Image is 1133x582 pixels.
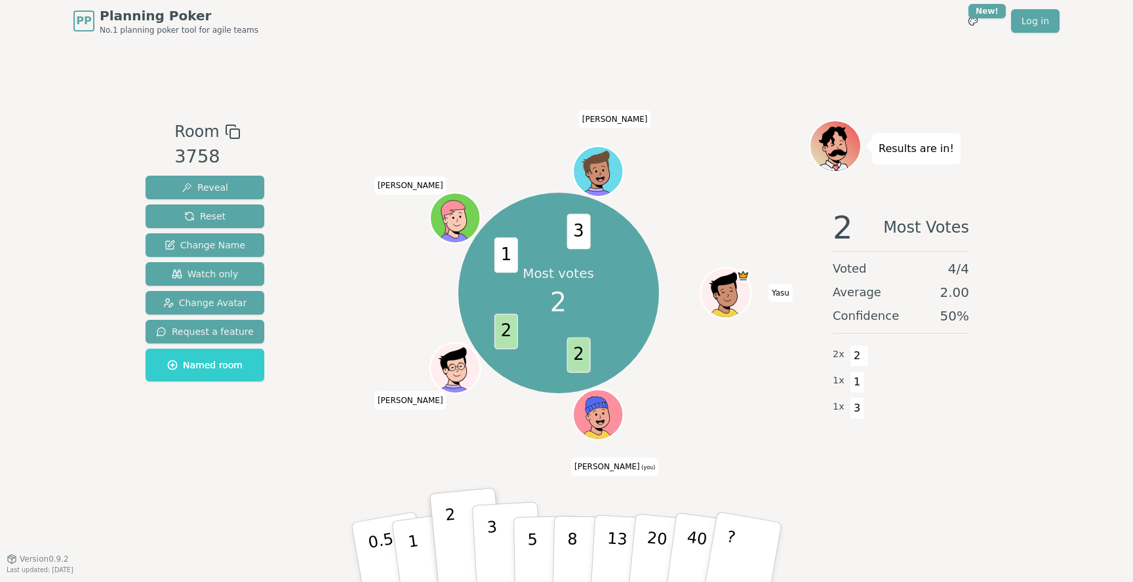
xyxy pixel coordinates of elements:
[833,374,845,388] span: 1 x
[172,267,239,281] span: Watch only
[550,282,566,322] span: 2
[879,140,954,158] p: Results are in!
[494,237,517,273] span: 1
[833,307,899,325] span: Confidence
[146,204,264,228] button: Reset
[833,260,867,278] span: Voted
[833,212,853,243] span: 2
[494,313,517,349] span: 2
[156,325,254,338] span: Request a feature
[833,400,845,414] span: 1 x
[850,345,865,367] span: 2
[174,144,240,170] div: 3758
[163,296,247,309] span: Change Avatar
[146,262,264,286] button: Watch only
[167,359,243,372] span: Named room
[566,337,590,372] span: 2
[850,371,865,393] span: 1
[374,391,447,410] span: Click to change your name
[579,110,651,128] span: Click to change your name
[883,212,969,243] span: Most Votes
[76,13,91,29] span: PP
[182,181,228,194] span: Reveal
[374,176,447,195] span: Click to change your name
[7,554,69,564] button: Version0.9.2
[146,233,264,257] button: Change Name
[1011,9,1060,33] a: Log in
[571,457,658,476] span: Click to change your name
[146,320,264,343] button: Request a feature
[940,307,969,325] span: 50 %
[768,284,793,302] span: Click to change your name
[961,9,985,33] button: New!
[146,176,264,199] button: Reveal
[73,7,258,35] a: PPPlanning PokerNo.1 planning poker tool for agile teams
[146,349,264,381] button: Named room
[640,465,656,471] span: (you)
[968,4,1006,18] div: New!
[146,291,264,315] button: Change Avatar
[445,505,462,577] p: 2
[940,283,969,301] span: 2.00
[184,210,226,223] span: Reset
[833,283,881,301] span: Average
[523,264,594,282] p: Most votes
[165,239,245,252] span: Change Name
[833,347,845,362] span: 2 x
[566,214,590,249] span: 3
[574,391,622,438] button: Click to change your avatar
[850,397,865,419] span: 3
[174,120,219,144] span: Room
[736,269,749,282] span: Yasu is the host
[948,260,969,278] span: 4 / 4
[100,7,258,25] span: Planning Poker
[100,25,258,35] span: No.1 planning poker tool for agile teams
[7,566,73,573] span: Last updated: [DATE]
[20,554,69,564] span: Version 0.9.2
